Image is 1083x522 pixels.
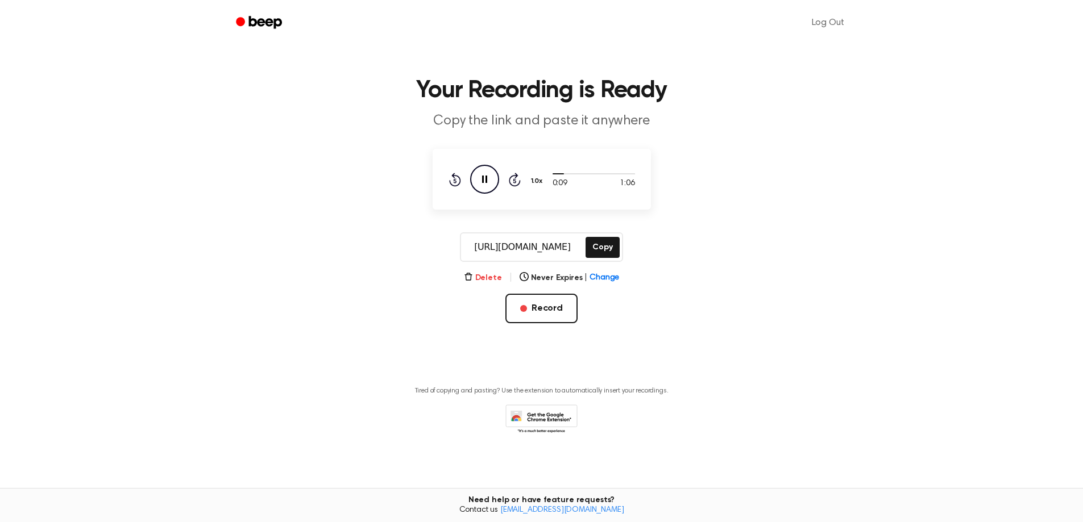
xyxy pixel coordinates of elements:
span: 1:06 [620,178,634,190]
a: [EMAIL_ADDRESS][DOMAIN_NAME] [500,506,624,514]
span: Change [590,272,619,284]
h1: Your Recording is Ready [251,79,833,103]
button: 1.0x [530,172,547,191]
p: Copy the link and paste it anywhere [323,112,760,131]
span: 0:09 [553,178,567,190]
button: Record [505,294,578,323]
a: Log Out [800,9,856,36]
button: Never Expires|Change [520,272,620,284]
p: Tired of copying and pasting? Use the extension to automatically insert your recordings. [415,387,669,395]
button: Copy [586,237,619,258]
a: Beep [228,12,292,34]
span: Contact us [7,506,1076,516]
button: Delete [464,272,502,284]
span: | [584,272,587,284]
span: | [509,271,513,285]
